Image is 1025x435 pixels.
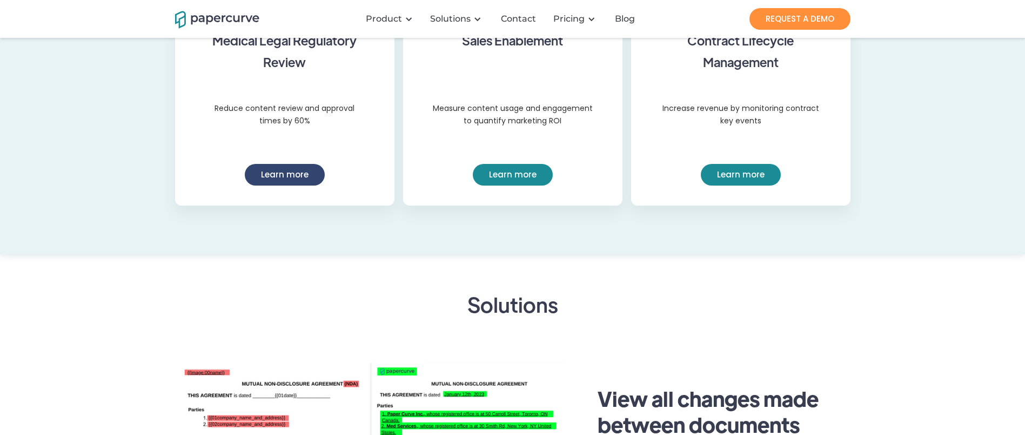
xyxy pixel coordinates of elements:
div: Blog [615,14,635,24]
a: REQUEST A DEMO [749,8,850,30]
strong: Measure content usage and engagement to quantify marketing ROI [433,103,593,127]
div: Pricing [547,3,606,35]
p: Reduce content review and approval times by 60% [203,102,365,146]
h4: Medical Legal Regulatory Review [196,24,373,94]
a: Learn more [245,164,325,186]
a: Pricing [553,14,585,24]
div: Contact [501,14,536,24]
a: Blog [606,14,646,24]
div: Solutions [430,14,471,24]
strong: Contract Lifecycle Management [652,29,829,94]
div: Product [366,14,402,24]
a: Learn more [473,164,553,186]
div: Solutions [424,3,492,35]
strong: Increase revenue by monitoring contract key events [662,103,819,127]
div: Product [359,3,424,35]
a: Contact [492,14,547,24]
strong: Sales Enablement [462,29,563,94]
a: Learn more [701,164,781,186]
a: home [175,9,245,28]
